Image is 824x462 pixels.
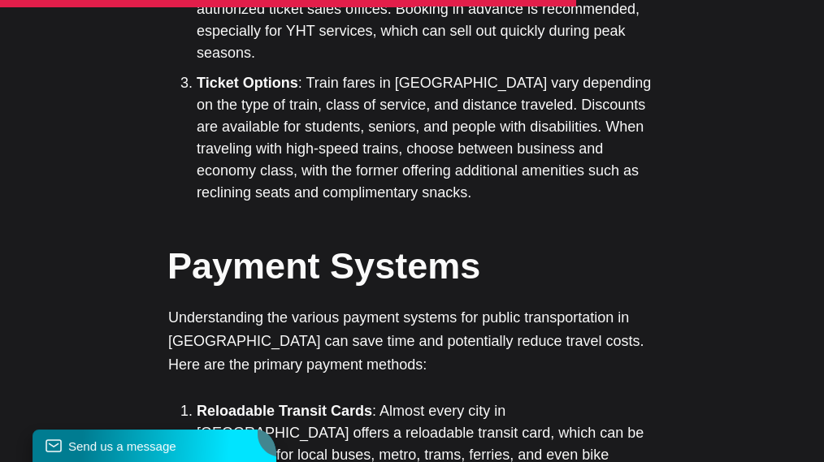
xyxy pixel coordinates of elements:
[168,306,656,376] p: Understanding the various payment systems for public transportation in [GEOGRAPHIC_DATA] can save...
[197,72,656,204] li: : Train fares in [GEOGRAPHIC_DATA] vary depending on the type of train, class of service, and dis...
[167,245,480,287] strong: Payment Systems
[197,403,372,419] strong: Reloadable Transit Cards
[197,75,298,91] strong: Ticket Options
